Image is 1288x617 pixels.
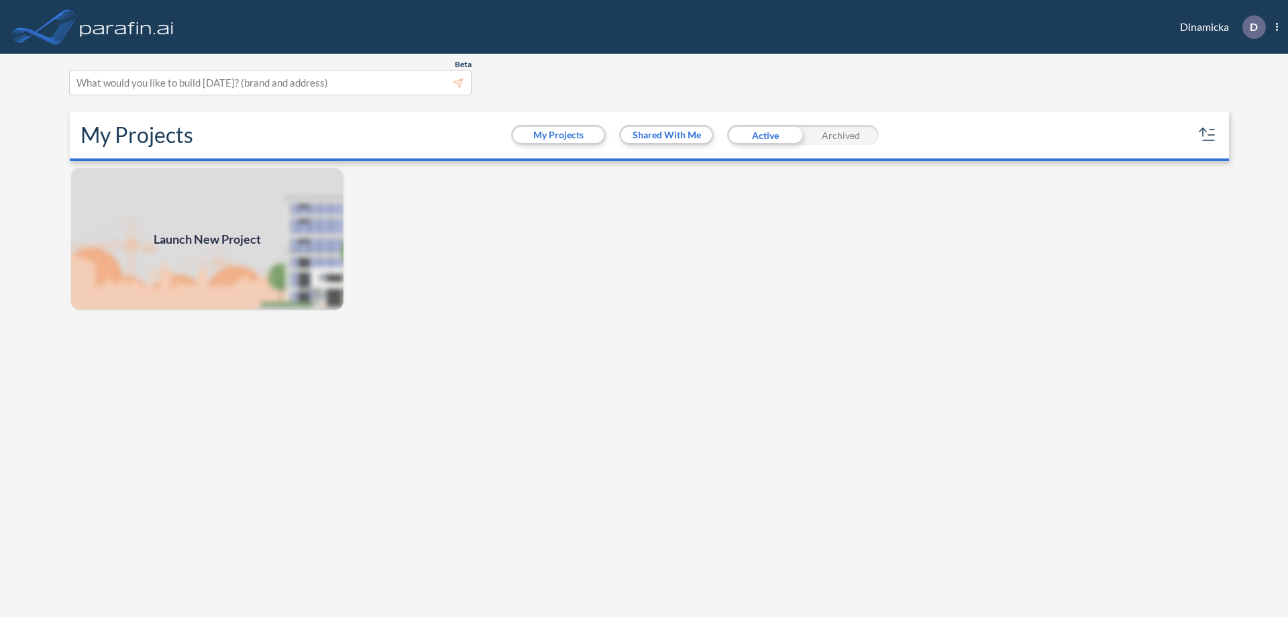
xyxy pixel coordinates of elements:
[513,127,604,143] button: My Projects
[621,127,712,143] button: Shared With Me
[70,167,345,312] a: Launch New Project
[77,13,176,40] img: logo
[727,125,803,145] div: Active
[1160,15,1278,39] div: Dinamicka
[455,59,472,70] span: Beta
[1250,21,1258,33] p: D
[1197,124,1218,146] button: sort
[80,122,193,148] h2: My Projects
[154,230,261,248] span: Launch New Project
[803,125,879,145] div: Archived
[70,167,345,312] img: add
